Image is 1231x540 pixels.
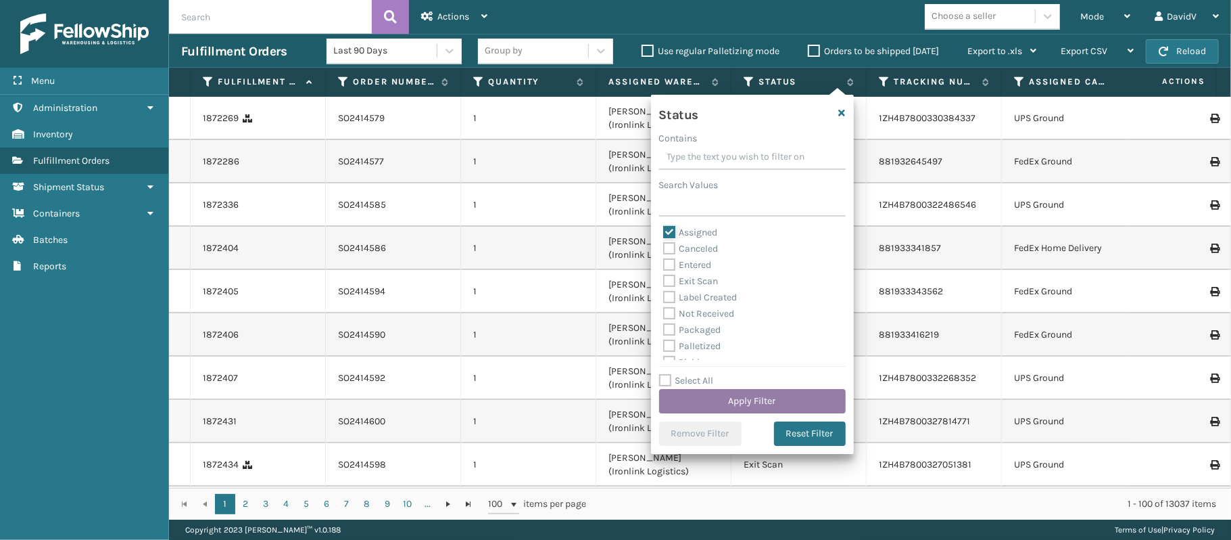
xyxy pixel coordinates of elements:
[218,76,299,88] label: Fulfillment Order Id
[1210,114,1218,123] i: Print Label
[31,75,55,87] span: Menu
[879,415,970,427] a: 1ZH4B7800327814771
[1002,140,1137,183] td: FedEx Ground
[1210,244,1218,253] i: Print Label
[326,227,461,270] td: SO2414586
[461,487,596,530] td: 1
[33,102,97,114] span: Administration
[397,494,418,514] a: 10
[659,375,714,386] label: Select All
[642,45,779,57] label: Use regular Palletizing mode
[326,140,461,183] td: SO2414577
[488,494,587,514] span: items per page
[326,97,461,140] td: SO2414579
[596,270,731,313] td: [PERSON_NAME] (Ironlink Logistics)
[894,76,975,88] label: Tracking Number
[879,156,942,167] a: 881932645497
[1080,11,1104,22] span: Mode
[437,11,469,22] span: Actions
[879,329,939,340] a: 881933416219
[33,208,80,219] span: Containers
[461,400,596,443] td: 1
[203,328,239,342] a: 1872406
[443,499,454,510] span: Go to the next page
[596,400,731,443] td: [PERSON_NAME] (Ironlink Logistics)
[461,227,596,270] td: 1
[932,9,996,24] div: Choose a seller
[418,494,438,514] a: ...
[326,487,461,530] td: SO2414601
[1002,183,1137,227] td: UPS Ground
[438,494,458,514] a: Go to the next page
[659,422,742,446] button: Remove Filter
[1210,374,1218,383] i: Print Label
[1002,443,1137,487] td: UPS Ground
[33,181,104,193] span: Shipment Status
[596,313,731,357] td: [PERSON_NAME] (Ironlink Logistics)
[1163,525,1215,535] a: Privacy Policy
[1210,460,1218,470] i: Print Label
[357,494,377,514] a: 8
[879,242,941,254] a: 881933341857
[659,145,846,170] input: Type the text you wish to filter on
[1002,97,1137,140] td: UPS Ground
[1002,400,1137,443] td: UPS Ground
[967,45,1022,57] span: Export to .xls
[1115,520,1215,540] div: |
[879,372,976,384] a: 1ZH4B7800332268352
[596,487,731,530] td: [PERSON_NAME] (Ironlink Logistics)
[33,155,110,166] span: Fulfillment Orders
[463,499,474,510] span: Go to the last page
[1002,357,1137,400] td: UPS Ground
[1002,227,1137,270] td: FedEx Home Delivery
[1002,487,1137,530] td: UPS Ground
[203,155,239,168] a: 1872286
[663,308,735,319] label: Not Received
[235,494,256,514] a: 2
[337,494,357,514] a: 7
[663,340,721,352] label: Palletized
[326,443,461,487] td: SO2414598
[256,494,276,514] a: 3
[203,242,239,255] a: 1872404
[485,44,523,58] div: Group by
[659,389,846,413] button: Apply Filter
[879,286,943,297] a: 881933343562
[663,292,738,303] label: Label Created
[296,494,316,514] a: 5
[596,357,731,400] td: [PERSON_NAME] (Ironlink Logistics)
[596,140,731,183] td: [PERSON_NAME] (Ironlink Logistics)
[326,270,461,313] td: SO2414594
[458,494,479,514] a: Go to the last page
[596,97,731,140] td: [PERSON_NAME] (Ironlink Logistics)
[326,400,461,443] td: SO2414600
[181,43,287,60] h3: Fulfillment Orders
[326,313,461,357] td: SO2414590
[659,178,719,192] label: Search Values
[461,313,596,357] td: 1
[1002,313,1137,357] td: FedEx Ground
[461,183,596,227] td: 1
[203,285,239,298] a: 1872405
[461,97,596,140] td: 1
[20,14,149,54] img: logo
[461,140,596,183] td: 1
[203,415,237,428] a: 1872431
[333,44,438,58] div: Last 90 Days
[33,261,66,272] span: Reports
[663,259,712,271] label: Entered
[879,459,971,470] a: 1ZH4B7800327051381
[808,45,939,57] label: Orders to be shipped [DATE]
[731,487,867,530] td: Exit Scan
[215,494,235,514] a: 1
[488,76,570,88] label: Quantity
[663,324,721,336] label: Packaged
[663,357,711,368] label: Picking
[203,112,239,125] a: 1872269
[1210,417,1218,426] i: Print Label
[774,422,846,446] button: Reset Filter
[596,443,731,487] td: [PERSON_NAME] (Ironlink Logistics)
[659,103,698,123] h4: Status
[33,129,73,140] span: Inventory
[461,357,596,400] td: 1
